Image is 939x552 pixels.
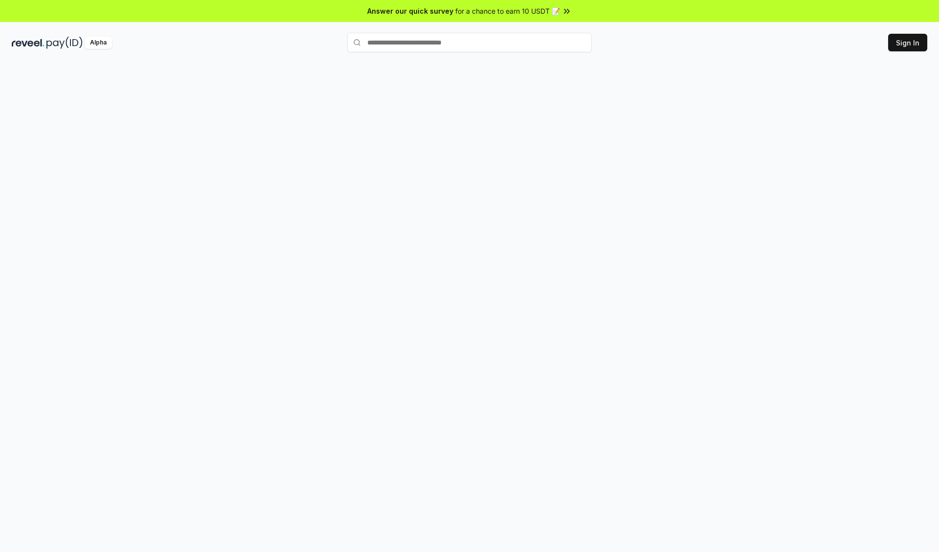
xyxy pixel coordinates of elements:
span: for a chance to earn 10 USDT 📝 [455,6,560,16]
img: reveel_dark [12,37,45,49]
div: Alpha [85,37,112,49]
button: Sign In [888,34,927,51]
img: pay_id [46,37,83,49]
span: Answer our quick survey [367,6,453,16]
